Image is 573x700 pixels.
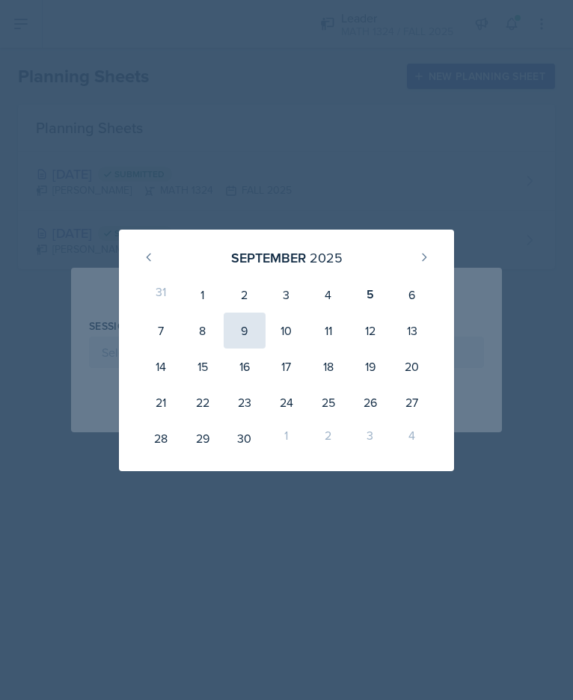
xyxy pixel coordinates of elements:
div: 25 [307,384,349,420]
div: 19 [349,349,391,384]
div: 9 [224,313,266,349]
div: 10 [266,313,307,349]
div: 4 [391,420,433,456]
div: 24 [266,384,307,420]
div: 21 [140,384,182,420]
div: 8 [182,313,224,349]
div: 6 [391,277,433,313]
div: 23 [224,384,266,420]
div: 27 [391,384,433,420]
div: 11 [307,313,349,349]
div: 31 [140,277,182,313]
div: 2 [307,420,349,456]
div: 12 [349,313,391,349]
div: 15 [182,349,224,384]
div: 28 [140,420,182,456]
div: 5 [349,277,391,313]
div: 2 [224,277,266,313]
div: 17 [266,349,307,384]
div: 20 [391,349,433,384]
div: 14 [140,349,182,384]
div: 22 [182,384,224,420]
div: 1 [266,420,307,456]
div: 2025 [310,248,343,268]
div: 29 [182,420,224,456]
div: 13 [391,313,433,349]
div: 30 [224,420,266,456]
div: 16 [224,349,266,384]
div: 3 [349,420,391,456]
div: September [231,248,306,268]
div: 7 [140,313,182,349]
div: 18 [307,349,349,384]
div: 4 [307,277,349,313]
div: 3 [266,277,307,313]
div: 1 [182,277,224,313]
div: 26 [349,384,391,420]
